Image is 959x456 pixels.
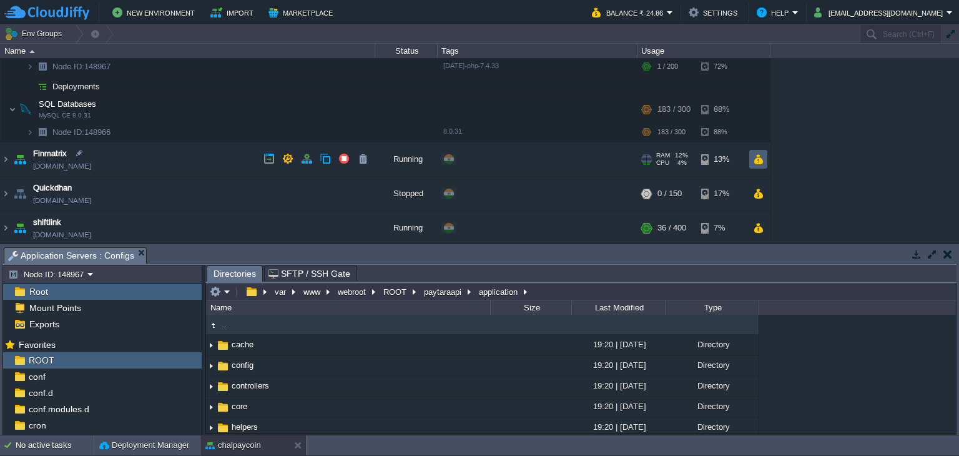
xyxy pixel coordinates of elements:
[216,339,230,352] img: AMDAwAAAACH5BAEAAAAALAAAAAABAAEAAAICRAEAOw==
[37,99,98,109] a: SQL DatabasesMySQL CE 8.0.31
[26,420,48,431] a: cron
[11,177,29,211] img: AMDAwAAAACH5BAEAAAAALAAAAAABAAEAAAICRAEAOw==
[33,147,67,160] a: Finmatrix
[638,44,770,58] div: Usage
[656,152,670,159] span: RAM
[220,319,229,330] a: ..
[51,127,112,137] span: 148966
[701,122,742,142] div: 88%
[27,286,50,297] a: Root
[51,61,112,72] a: Node ID:148967
[814,5,947,20] button: [EMAIL_ADDRESS][DOMAIN_NAME]
[701,97,742,122] div: 88%
[33,229,91,241] a: [DOMAIN_NAME]
[477,286,521,297] button: application
[206,319,220,332] img: AMDAwAAAACH5BAEAAAAALAAAAAABAAEAAAICRAEAOw==
[16,340,57,350] a: Favorites
[230,380,271,391] a: controllers
[657,97,691,122] div: 183 / 300
[665,335,759,354] div: Directory
[268,5,337,20] button: Marketplace
[29,50,35,53] img: AMDAwAAAACH5BAEAAAAALAAAAAABAAEAAAICRAEAOw==
[375,211,438,245] div: Running
[52,62,84,71] span: Node ID:
[26,387,55,399] a: conf.d
[26,77,34,96] img: AMDAwAAAACH5BAEAAAAALAAAAAABAAEAAAICRAEAOw==
[268,266,350,281] span: SFTP / SSH Gate
[675,152,688,159] span: 12%
[206,356,216,375] img: AMDAwAAAACH5BAEAAAAALAAAAAABAAEAAAICRAEAOw==
[34,77,51,96] img: AMDAwAAAACH5BAEAAAAALAAAAAABAAEAAAICRAEAOw==
[210,5,257,20] button: Import
[51,61,112,72] span: 148967
[17,97,34,122] img: AMDAwAAAACH5BAEAAAAALAAAAAABAAEAAAICRAEAOw==
[375,142,438,176] div: Running
[571,355,665,375] div: 19:20 | [DATE]
[11,142,29,176] img: AMDAwAAAACH5BAEAAAAALAAAAAABAAEAAAICRAEAOw==
[230,360,255,370] a: config
[491,300,571,315] div: Size
[4,25,66,42] button: Env Groups
[230,422,260,432] span: helpers
[214,266,256,282] span: Directories
[51,81,102,92] a: Deployments
[443,62,499,69] span: [DATE]-php-7.4.33
[302,286,323,297] button: www
[665,417,759,437] div: Directory
[443,127,462,135] span: 8.0.31
[375,177,438,211] div: Stopped
[571,335,665,354] div: 19:20 | [DATE]
[1,211,11,245] img: AMDAwAAAACH5BAEAAAAALAAAAAABAAEAAAICRAEAOw==
[438,44,637,58] div: Tags
[657,57,678,76] div: 1 / 200
[26,355,56,366] a: ROOT
[27,319,61,330] a: Exports
[701,177,742,211] div: 17%
[573,300,665,315] div: Last Modified
[571,417,665,437] div: 19:20 | [DATE]
[4,5,89,21] img: CloudJiffy
[37,99,98,109] span: SQL Databases
[26,404,91,415] span: conf.modules.d
[701,211,742,245] div: 7%
[657,177,682,211] div: 0 / 150
[112,5,199,20] button: New Environment
[1,142,11,176] img: AMDAwAAAACH5BAEAAAAALAAAAAABAAEAAAICRAEAOw==
[33,216,61,229] a: shiftlink
[757,5,792,20] button: Help
[33,182,72,194] a: Quickdhan
[207,300,490,315] div: Name
[689,5,741,20] button: Settings
[216,400,230,414] img: AMDAwAAAACH5BAEAAAAALAAAAAABAAEAAAICRAEAOw==
[8,269,87,280] button: Node ID: 148967
[26,371,47,382] a: conf
[571,376,665,395] div: 19:20 | [DATE]
[381,286,410,297] button: ROOT
[11,211,29,245] img: AMDAwAAAACH5BAEAAAAALAAAAAABAAEAAAICRAEAOw==
[230,401,249,412] a: core
[206,377,216,396] img: AMDAwAAAACH5BAEAAAAALAAAAAABAAEAAAICRAEAOw==
[34,122,51,142] img: AMDAwAAAACH5BAEAAAAALAAAAAABAAEAAAICRAEAOw==
[230,339,255,350] span: cache
[26,122,34,142] img: AMDAwAAAACH5BAEAAAAALAAAAAABAAEAAAICRAEAOw==
[206,335,216,355] img: AMDAwAAAACH5BAEAAAAALAAAAAABAAEAAAICRAEAOw==
[657,211,686,245] div: 36 / 400
[592,5,667,20] button: Balance ₹-24.86
[34,57,51,76] img: AMDAwAAAACH5BAEAAAAALAAAAAABAAEAAAICRAEAOw==
[205,439,261,452] button: chalpaycoin
[16,435,94,455] div: No active tasks
[666,300,759,315] div: Type
[27,302,83,314] span: Mount Points
[33,194,91,207] a: [DOMAIN_NAME]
